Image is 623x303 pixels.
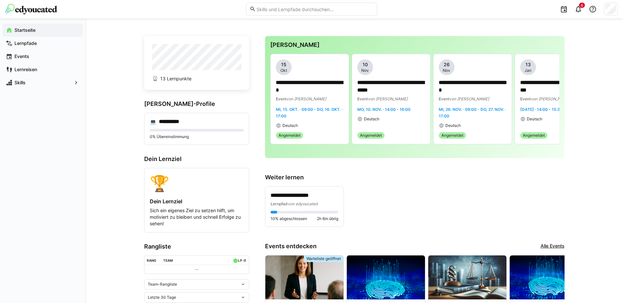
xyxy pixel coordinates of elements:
[150,173,244,193] div: 🏆
[527,116,542,122] span: Deutsch
[523,133,545,138] span: Angemeldet
[276,107,343,118] span: Mi, 15. Okt. · 09:00 - Do, 16. Okt. · 17:00
[520,96,531,101] span: Event
[449,96,489,101] span: von [PERSON_NAME]
[144,243,249,250] h3: Rangliste
[288,201,318,206] span: von edyoucated
[265,255,344,299] img: image
[256,6,373,12] input: Skills und Lernpfade durchsuchen…
[276,96,286,101] span: Event
[163,258,173,262] div: Team
[441,133,463,138] span: Angemeldet
[238,258,242,262] div: LP
[144,100,249,108] h3: [PERSON_NAME]-Profile
[361,68,369,73] span: Nov
[363,61,368,68] span: 10
[306,256,341,261] span: Warteliste geöffnet
[439,96,449,101] span: Event
[439,107,506,118] span: Mi, 26. Nov. · 09:00 - Do, 27. Nov. · 17:00
[144,155,249,163] h3: Dein Lernziel
[364,116,379,122] span: Deutsch
[243,257,246,263] a: ø
[531,96,570,101] span: von [PERSON_NAME]
[147,258,156,262] div: Rang
[270,41,559,49] h3: [PERSON_NAME]
[317,216,338,221] span: 2h 6m übrig
[581,3,583,7] span: 6
[150,118,156,125] div: 💻️
[271,201,288,206] span: Lernpfad
[541,243,565,250] a: Alle Events
[357,96,368,101] span: Event
[510,255,588,299] img: image
[520,107,563,112] span: [DATE] · 14:00 - 15:30
[357,107,411,112] span: Mo, 10. Nov. · 14:00 - 16:00
[524,68,531,73] span: Jan
[443,68,450,73] span: Nov
[281,61,286,68] span: 15
[360,133,382,138] span: Angemeldet
[271,216,307,221] span: 10% abgeschlossen
[445,123,461,128] span: Deutsch
[347,255,425,299] img: image
[148,282,177,287] span: Team-Rangliste
[444,61,450,68] span: 26
[368,96,408,101] span: von [PERSON_NAME]
[150,207,244,227] p: Sich ein eigenes Ziel zu setzen hilft, um motiviert zu bleiben und schnell Erfolge zu sehen!
[278,133,300,138] span: Angemeldet
[150,198,244,205] h4: Dein Lernziel
[150,134,244,139] p: 0% Übereinstimmung
[265,243,317,250] h3: Events entdecken
[286,96,326,101] span: von [PERSON_NAME]
[428,255,506,299] img: image
[280,68,287,73] span: Okt
[148,295,176,300] span: Letzte 30 Tage
[160,75,191,82] span: 13 Lernpunkte
[525,61,531,68] span: 13
[265,174,565,181] h3: Weiter lernen
[282,123,298,128] span: Deutsch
